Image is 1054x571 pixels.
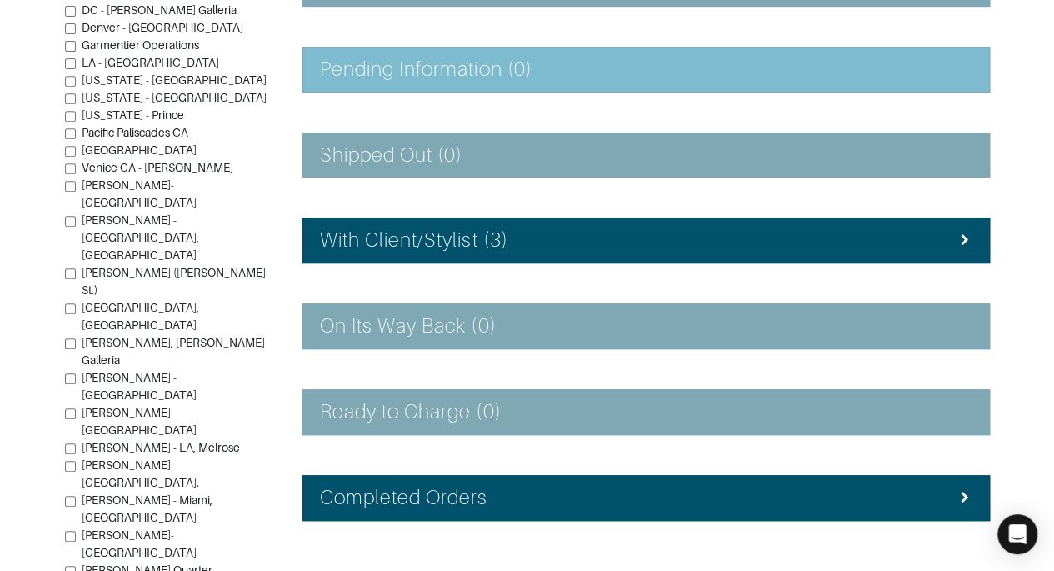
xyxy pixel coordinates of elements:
[320,58,532,82] h4: Pending Information (0)
[82,21,243,34] span: Denver - [GEOGRAPHIC_DATA]
[82,3,237,17] span: DC - [PERSON_NAME] Galleria
[82,73,267,87] span: [US_STATE] - [GEOGRAPHIC_DATA]
[65,6,76,17] input: DC - [PERSON_NAME] Galleria
[65,461,76,472] input: [PERSON_NAME][GEOGRAPHIC_DATA].
[65,76,76,87] input: [US_STATE] - [GEOGRAPHIC_DATA]
[82,493,212,524] span: [PERSON_NAME] - Miami, [GEOGRAPHIC_DATA]
[65,41,76,52] input: Garmentier Operations
[82,371,197,402] span: [PERSON_NAME] - [GEOGRAPHIC_DATA]
[320,400,502,424] h4: Ready to Charge (0)
[65,408,76,419] input: [PERSON_NAME][GEOGRAPHIC_DATA]
[65,303,76,314] input: [GEOGRAPHIC_DATA], [GEOGRAPHIC_DATA]
[82,143,197,157] span: [GEOGRAPHIC_DATA]
[65,373,76,384] input: [PERSON_NAME] - [GEOGRAPHIC_DATA]
[320,314,497,338] h4: On Its Way Back (0)
[82,213,199,262] span: [PERSON_NAME] - [GEOGRAPHIC_DATA], [GEOGRAPHIC_DATA]
[65,531,76,542] input: [PERSON_NAME]- [GEOGRAPHIC_DATA]
[65,496,76,507] input: [PERSON_NAME] - Miami, [GEOGRAPHIC_DATA]
[320,228,508,253] h4: With Client/Stylist (3)
[82,108,184,122] span: [US_STATE] - Prince
[65,443,76,454] input: [PERSON_NAME] - LA, Melrose
[65,268,76,279] input: [PERSON_NAME] ([PERSON_NAME] St.)
[65,58,76,69] input: LA - [GEOGRAPHIC_DATA]
[65,163,76,174] input: Venice CA - [PERSON_NAME]
[82,441,240,454] span: [PERSON_NAME] - LA, Melrose
[82,38,199,52] span: Garmentier Operations
[65,338,76,349] input: [PERSON_NAME], [PERSON_NAME] Galleria
[320,486,488,510] h4: Completed Orders
[82,301,199,332] span: [GEOGRAPHIC_DATA], [GEOGRAPHIC_DATA]
[65,181,76,192] input: [PERSON_NAME]-[GEOGRAPHIC_DATA]
[82,458,199,489] span: [PERSON_NAME][GEOGRAPHIC_DATA].
[82,126,188,139] span: Pacific Paliscades CA
[82,266,266,297] span: [PERSON_NAME] ([PERSON_NAME] St.)
[65,146,76,157] input: [GEOGRAPHIC_DATA]
[65,93,76,104] input: [US_STATE] - [GEOGRAPHIC_DATA]
[320,143,463,168] h4: Shipped Out (0)
[65,216,76,227] input: [PERSON_NAME] - [GEOGRAPHIC_DATA], [GEOGRAPHIC_DATA]
[82,178,197,209] span: [PERSON_NAME]-[GEOGRAPHIC_DATA]
[65,128,76,139] input: Pacific Paliscades CA
[82,406,197,437] span: [PERSON_NAME][GEOGRAPHIC_DATA]
[997,514,1037,554] div: Open Intercom Messenger
[82,528,197,559] span: [PERSON_NAME]- [GEOGRAPHIC_DATA]
[82,56,219,69] span: LA - [GEOGRAPHIC_DATA]
[65,23,76,34] input: Denver - [GEOGRAPHIC_DATA]
[65,111,76,122] input: [US_STATE] - Prince
[82,91,267,104] span: [US_STATE] - [GEOGRAPHIC_DATA]
[82,336,265,367] span: [PERSON_NAME], [PERSON_NAME] Galleria
[82,161,233,174] span: Venice CA - [PERSON_NAME]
